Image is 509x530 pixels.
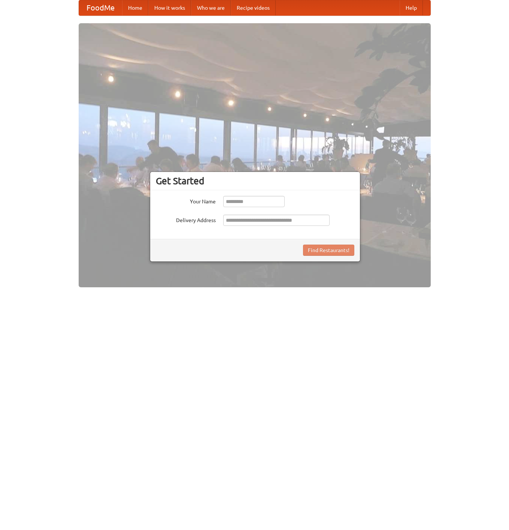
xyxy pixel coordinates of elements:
[156,175,354,187] h3: Get Started
[303,245,354,256] button: Find Restaurants!
[400,0,423,15] a: Help
[191,0,231,15] a: Who we are
[156,215,216,224] label: Delivery Address
[231,0,276,15] a: Recipe videos
[148,0,191,15] a: How it works
[122,0,148,15] a: Home
[79,0,122,15] a: FoodMe
[156,196,216,205] label: Your Name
